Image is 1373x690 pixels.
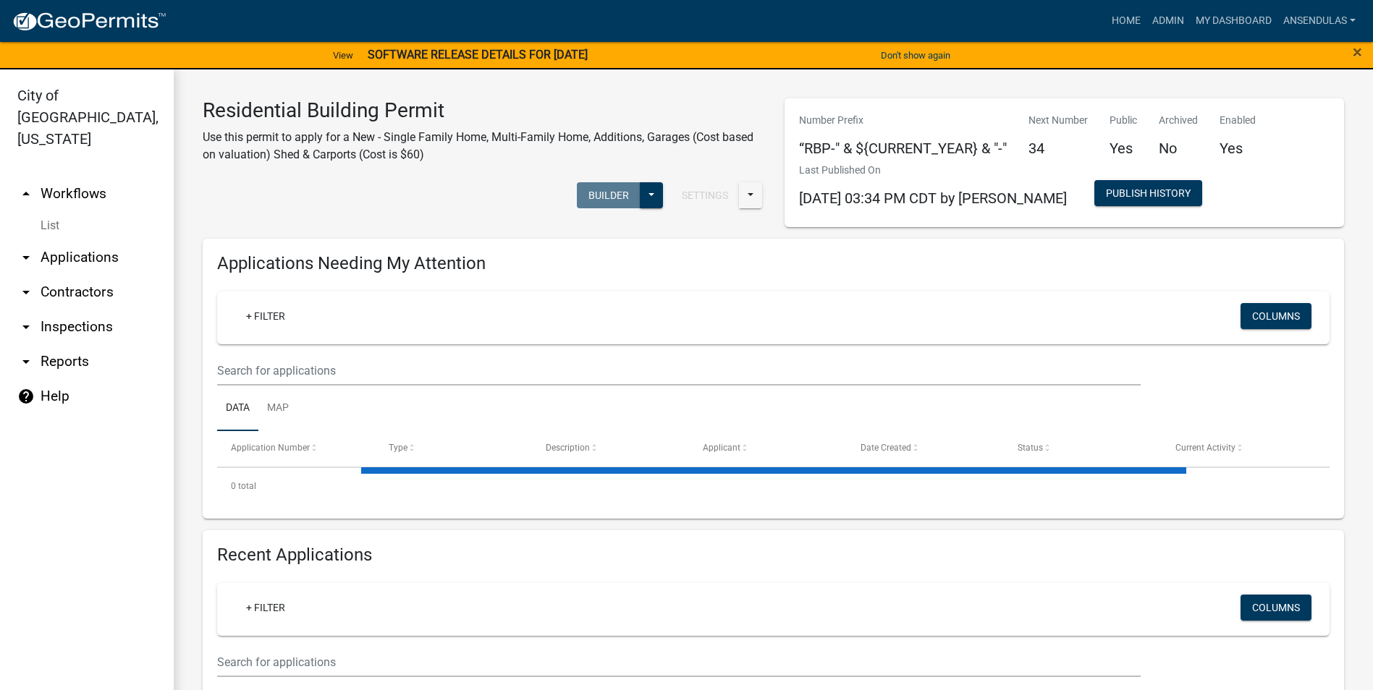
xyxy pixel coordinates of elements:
i: arrow_drop_up [17,185,35,203]
button: Columns [1241,595,1311,621]
i: help [17,388,35,405]
span: Description [546,443,590,453]
i: arrow_drop_down [17,249,35,266]
button: Close [1353,43,1362,61]
button: Publish History [1094,180,1202,206]
h5: Yes [1220,140,1256,157]
p: Enabled [1220,113,1256,128]
span: Status [1018,443,1043,453]
button: Builder [577,182,641,208]
datatable-header-cell: Description [532,431,689,466]
datatable-header-cell: Application Number [217,431,374,466]
h5: Yes [1110,140,1137,157]
h3: Residential Building Permit [203,98,763,123]
p: Archived [1159,113,1198,128]
datatable-header-cell: Status [1004,431,1161,466]
span: Applicant [703,443,740,453]
i: arrow_drop_down [17,318,35,336]
input: Search for applications [217,647,1141,677]
datatable-header-cell: Date Created [847,431,1004,466]
datatable-header-cell: Current Activity [1162,431,1319,466]
p: Last Published On [799,163,1067,178]
strong: SOFTWARE RELEASE DETAILS FOR [DATE] [368,48,588,61]
span: Current Activity [1175,443,1235,453]
span: Application Number [231,443,310,453]
span: × [1353,42,1362,62]
h5: “RBP-" & ${CURRENT_YEAR} & "-" [799,140,1007,157]
button: Settings [670,182,740,208]
h5: 34 [1028,140,1088,157]
p: Next Number [1028,113,1088,128]
a: + Filter [235,595,297,621]
input: Search for applications [217,356,1141,386]
datatable-header-cell: Applicant [689,431,846,466]
datatable-header-cell: Type [374,431,531,466]
span: Date Created [861,443,911,453]
i: arrow_drop_down [17,284,35,301]
button: Columns [1241,303,1311,329]
a: Home [1106,7,1146,35]
a: Admin [1146,7,1190,35]
h4: Recent Applications [217,545,1330,566]
div: 0 total [217,468,1330,504]
span: Type [389,443,407,453]
h4: Applications Needing My Attention [217,253,1330,274]
a: + Filter [235,303,297,329]
button: Don't show again [875,43,956,67]
a: View [327,43,359,67]
p: Number Prefix [799,113,1007,128]
p: Public [1110,113,1137,128]
a: My Dashboard [1190,7,1277,35]
p: Use this permit to apply for a New - Single Family Home, Multi-Family Home, Additions, Garages (C... [203,129,763,163]
span: [DATE] 03:34 PM CDT by [PERSON_NAME] [799,189,1067,207]
wm-modal-confirm: Workflow Publish History [1094,188,1202,200]
h5: No [1159,140,1198,157]
a: ansendulas [1277,7,1361,35]
i: arrow_drop_down [17,353,35,370]
a: Data [217,386,258,432]
a: Map [258,386,297,432]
